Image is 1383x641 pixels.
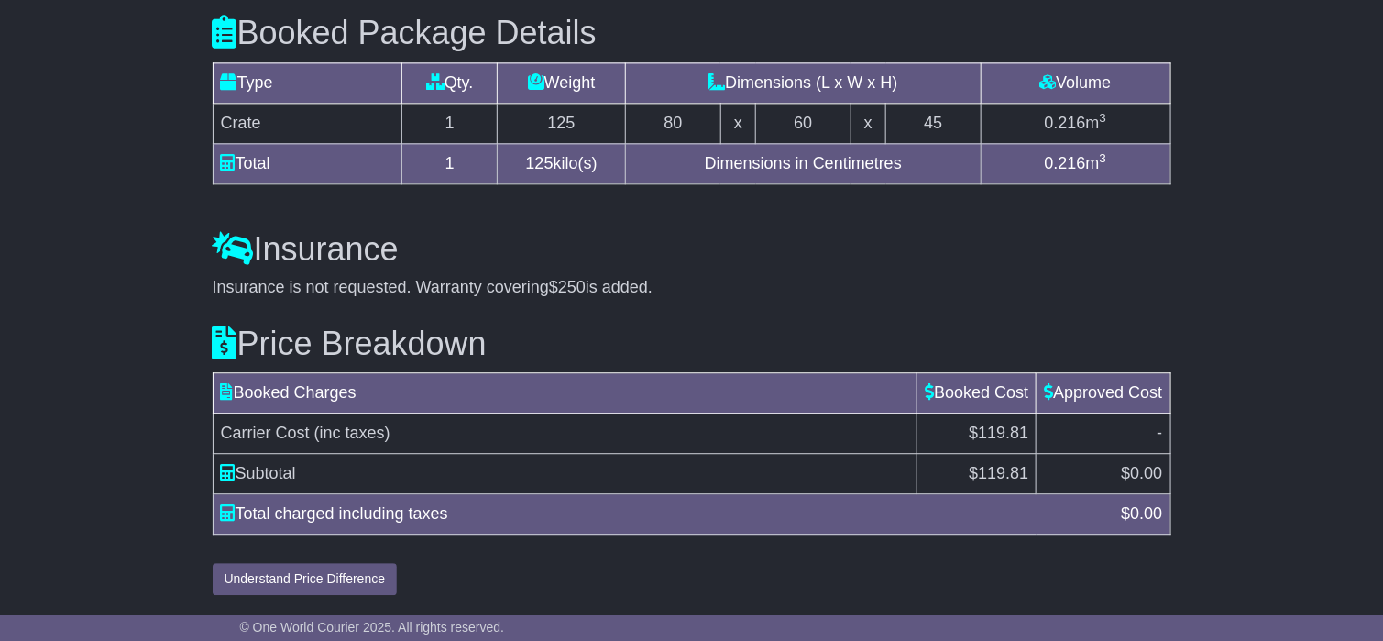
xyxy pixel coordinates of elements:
[1037,454,1170,494] td: $
[213,103,402,143] td: Crate
[981,143,1170,183] td: m
[213,454,917,494] td: Subtotal
[978,464,1028,482] span: 119.81
[917,454,1037,494] td: $
[497,143,625,183] td: kilo(s)
[402,143,497,183] td: 1
[213,373,917,414] td: Booked Charges
[497,103,625,143] td: 125
[549,278,586,296] span: $250
[213,563,398,595] button: Understand Price Difference
[1112,502,1171,526] div: $
[314,424,390,442] span: (inc taxes)
[1045,154,1086,172] span: 0.216
[1130,504,1162,523] span: 0.00
[851,103,885,143] td: x
[756,103,851,143] td: 60
[497,62,625,103] td: Weight
[886,103,981,143] td: 45
[213,15,1171,51] h3: Booked Package Details
[221,424,310,442] span: Carrier Cost
[526,154,554,172] span: 125
[213,326,1171,362] h3: Price Breakdown
[1100,111,1107,125] sup: 3
[981,103,1170,143] td: m
[981,62,1170,103] td: Volume
[402,103,497,143] td: 1
[240,620,505,635] span: © One World Courier 2025. All rights reserved.
[213,231,1171,268] h3: Insurance
[720,103,755,143] td: x
[1130,464,1162,482] span: 0.00
[1100,151,1107,165] sup: 3
[626,143,981,183] td: Dimensions in Centimetres
[626,62,981,103] td: Dimensions (L x W x H)
[402,62,497,103] td: Qty.
[917,373,1037,414] td: Booked Cost
[213,62,402,103] td: Type
[213,143,402,183] td: Total
[1158,424,1163,442] span: -
[212,502,1113,526] div: Total charged including taxes
[1037,373,1170,414] td: Approved Cost
[626,103,720,143] td: 80
[213,278,1171,298] div: Insurance is not requested. Warranty covering is added.
[1045,114,1086,132] span: 0.216
[969,424,1028,442] span: $119.81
